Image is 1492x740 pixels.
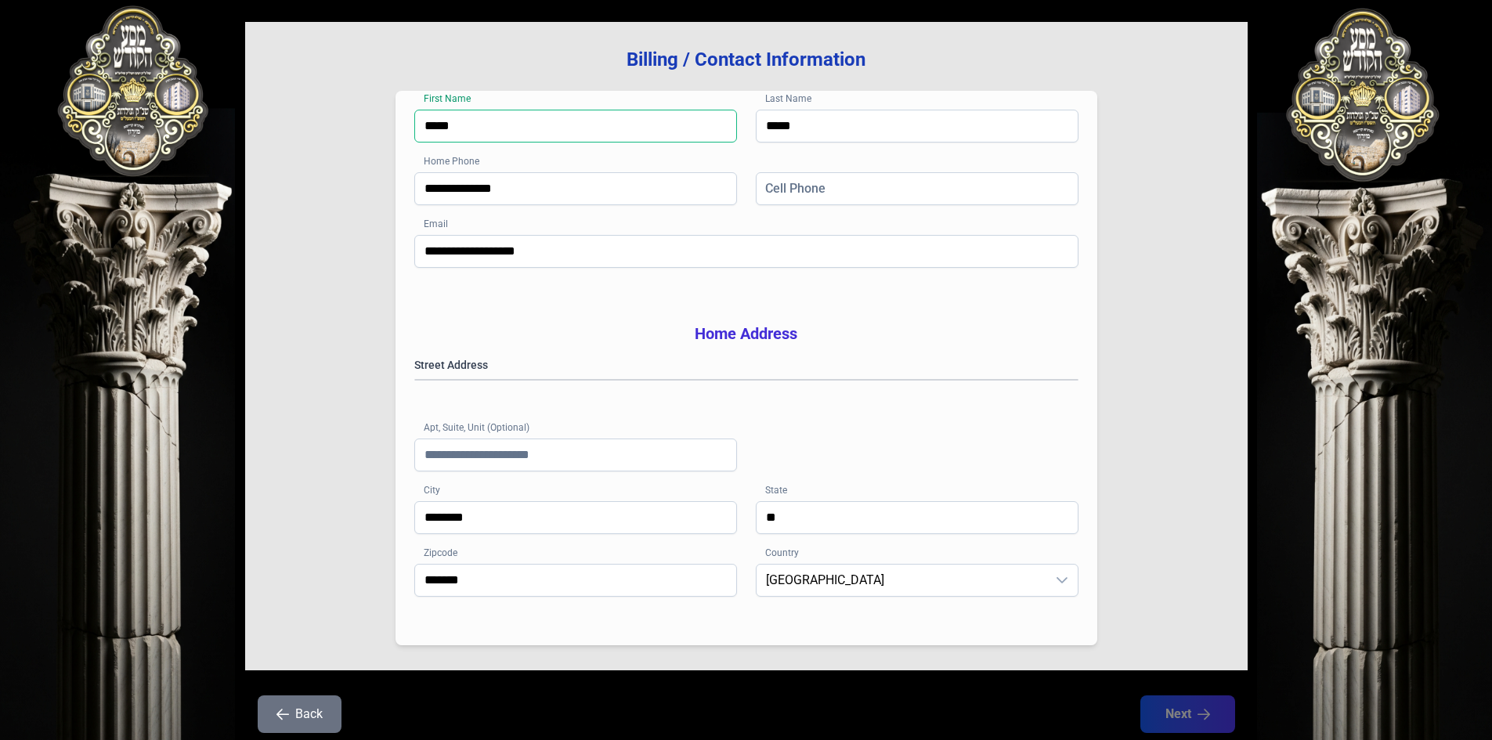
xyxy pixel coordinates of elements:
button: Next [1140,695,1235,733]
label: Street Address [414,357,1078,373]
div: dropdown trigger [1046,565,1078,596]
h3: Billing / Contact Information [270,47,1223,72]
button: Back [258,695,341,733]
h3: Home Address [414,323,1078,345]
span: United States [757,565,1046,596]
